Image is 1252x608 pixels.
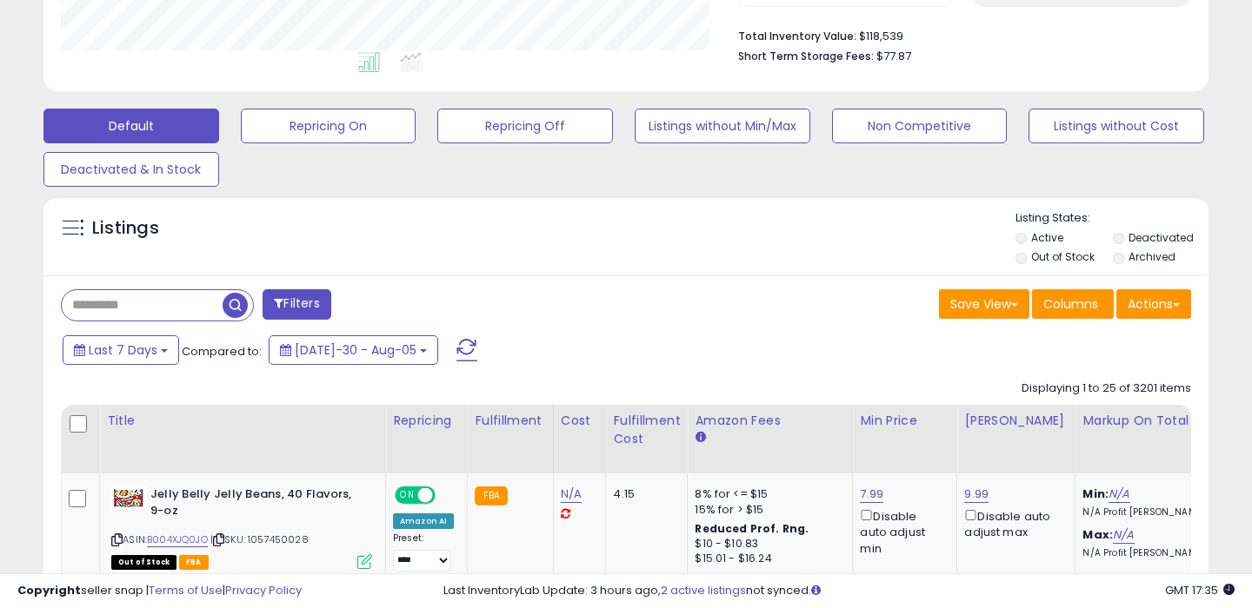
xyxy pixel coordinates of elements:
b: Max: [1082,526,1113,543]
button: Repricing Off [437,109,613,143]
div: 8% for <= $15 [695,486,839,502]
div: Title [107,412,378,430]
div: Amazon AI [393,513,454,529]
span: ON [396,488,418,503]
a: 2 active listings [661,582,746,598]
b: Jelly Belly Jelly Beans, 40 Flavors, 9-oz [150,486,362,523]
span: FBA [179,555,209,570]
span: Columns [1043,295,1098,313]
div: $10 - $10.83 [695,537,839,552]
small: FBA [475,486,507,506]
button: Listings without Min/Max [635,109,810,143]
a: Privacy Policy [225,582,302,598]
button: Listings without Cost [1029,109,1204,143]
div: ASIN: [111,486,372,567]
b: Total Inventory Value: [738,29,856,43]
a: 7.99 [860,486,883,503]
small: Amazon Fees. [695,430,705,446]
div: Fulfillment Cost [613,412,680,448]
p: N/A Profit [PERSON_NAME] [1082,547,1227,559]
a: 9.99 [964,486,989,503]
a: Terms of Use [149,582,223,598]
div: 15% for > $15 [695,502,839,518]
label: Archived [1129,249,1175,264]
button: Deactivated & In Stock [43,152,219,187]
button: Default [43,109,219,143]
span: All listings that are currently out of stock and unavailable for purchase on Amazon [111,555,176,570]
div: Fulfillment [475,412,545,430]
div: 4.15 [613,486,674,502]
div: [PERSON_NAME] [964,412,1068,430]
span: OFF [433,488,461,503]
button: Columns [1032,289,1114,319]
button: Non Competitive [832,109,1008,143]
button: Last 7 Days [63,335,179,365]
a: B004XJQ0JO [147,532,208,547]
div: Disable auto adjust max [964,506,1062,540]
div: Disable auto adjust min [860,506,943,557]
div: Displaying 1 to 25 of 3201 items [1022,380,1191,397]
div: Min Price [860,412,949,430]
span: Compared to: [182,343,262,360]
button: [DATE]-30 - Aug-05 [269,335,438,365]
p: Listing States: [1016,210,1209,227]
strong: Copyright [17,582,81,598]
button: Actions [1116,289,1191,319]
a: N/A [1113,526,1134,544]
span: | SKU: 1057450028 [210,532,309,546]
button: Filters [263,289,330,320]
div: $15.01 - $16.24 [695,552,839,566]
span: Last 7 Days [89,341,157,359]
b: Reduced Prof. Rng. [695,521,809,536]
label: Active [1031,230,1063,245]
li: $118,539 [738,24,1178,45]
button: Save View [939,289,1029,319]
th: The percentage added to the cost of goods (COGS) that forms the calculator for Min & Max prices. [1076,405,1241,473]
h5: Listings [92,216,159,241]
label: Deactivated [1129,230,1194,245]
div: Markup on Total Cost [1082,412,1233,430]
div: Last InventoryLab Update: 3 hours ago, not synced. [443,583,1235,599]
label: Out of Stock [1031,249,1095,264]
b: Short Term Storage Fees: [738,49,874,63]
div: Preset: [393,532,454,572]
a: N/A [1109,486,1129,503]
b: Min: [1082,486,1109,502]
div: Amazon Fees [695,412,845,430]
img: 516p3w5RSlL._SL40_.jpg [111,486,146,510]
button: Repricing On [241,109,416,143]
div: Repricing [393,412,460,430]
span: $77.87 [876,48,911,64]
p: N/A Profit [PERSON_NAME] [1082,506,1227,519]
a: N/A [561,486,582,503]
span: 2025-08-13 17:35 GMT [1165,582,1235,598]
span: [DATE]-30 - Aug-05 [295,341,416,359]
div: Cost [561,412,599,430]
div: seller snap | | [17,583,302,599]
